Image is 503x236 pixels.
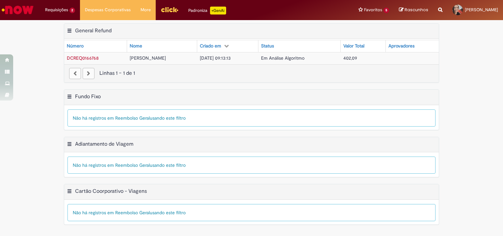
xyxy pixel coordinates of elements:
[69,70,434,77] div: Linhas 1 − 1 de 1
[67,204,436,221] div: Não há registros em Reembolso Geral
[200,43,221,49] div: Criado em
[343,55,357,61] span: 402,09
[150,210,186,216] span: usando este filtro
[45,7,68,13] span: Requisições
[67,109,436,127] div: Não há registros em Reembolso Geral
[67,157,436,174] div: Não há registros em Reembolso Geral
[67,55,99,61] a: Abrir Registro: DCREQ0166768
[85,7,131,13] span: Despesas Corporativas
[75,93,101,100] h2: Fundo Fixo
[261,55,304,61] span: Em Análise Algoritmo
[399,7,428,13] a: Rascunhos
[388,43,414,49] div: Aprovadores
[343,43,364,49] div: Valor Total
[130,43,142,49] div: Nome
[64,64,439,82] nav: paginação
[141,7,151,13] span: More
[188,7,226,15] div: Padroniza
[67,141,72,149] button: Adiantamento de Viagem Menu de contexto
[161,5,178,15] img: click_logo_yellow_360x200.png
[67,188,72,196] button: Cartão Coorporativo - Viagens Menu de contexto
[67,93,72,102] button: Fundo Fixo Menu de contexto
[67,27,72,36] button: General Refund Menu de contexto
[75,141,133,147] h2: Adiantamento de Viagem
[1,3,35,16] img: ServiceNow
[67,43,84,49] div: Número
[67,55,99,61] span: DCREQ0166768
[150,162,186,168] span: usando este filtro
[465,7,498,13] span: [PERSON_NAME]
[150,115,186,121] span: usando este filtro
[210,7,226,15] p: +GenAi
[405,7,428,13] span: Rascunhos
[75,27,112,34] h2: General Refund
[75,188,147,195] h2: Cartão Coorporativo - Viagens
[130,55,166,61] span: [PERSON_NAME]
[384,8,389,13] span: 5
[364,7,382,13] span: Favoritos
[200,55,231,61] span: [DATE] 09:13:13
[261,43,274,49] div: Status
[69,8,75,13] span: 2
